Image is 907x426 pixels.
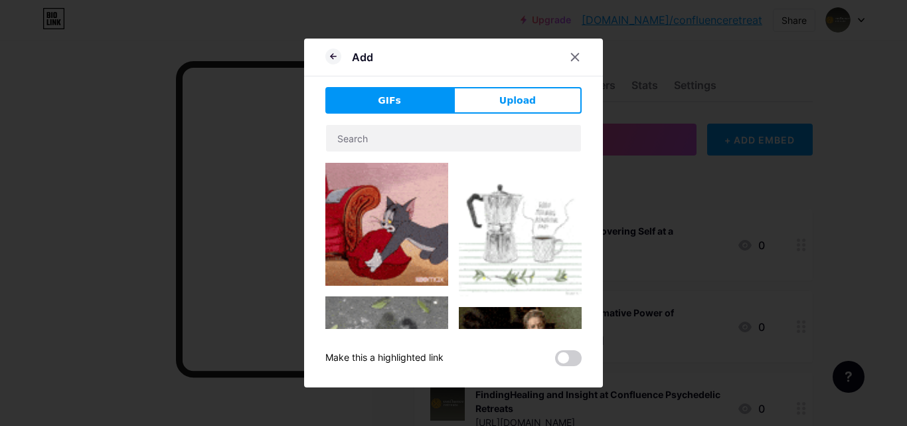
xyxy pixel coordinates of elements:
img: Gihpy [325,163,448,286]
div: Add [352,49,373,65]
img: Gihpy [459,163,582,296]
span: Upload [499,94,536,108]
img: Gihpy [325,296,448,377]
div: Make this a highlighted link [325,350,444,366]
input: Search [326,125,581,152]
img: Gihpy [459,307,582,376]
span: GIFs [378,94,401,108]
button: GIFs [325,87,453,114]
button: Upload [453,87,582,114]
